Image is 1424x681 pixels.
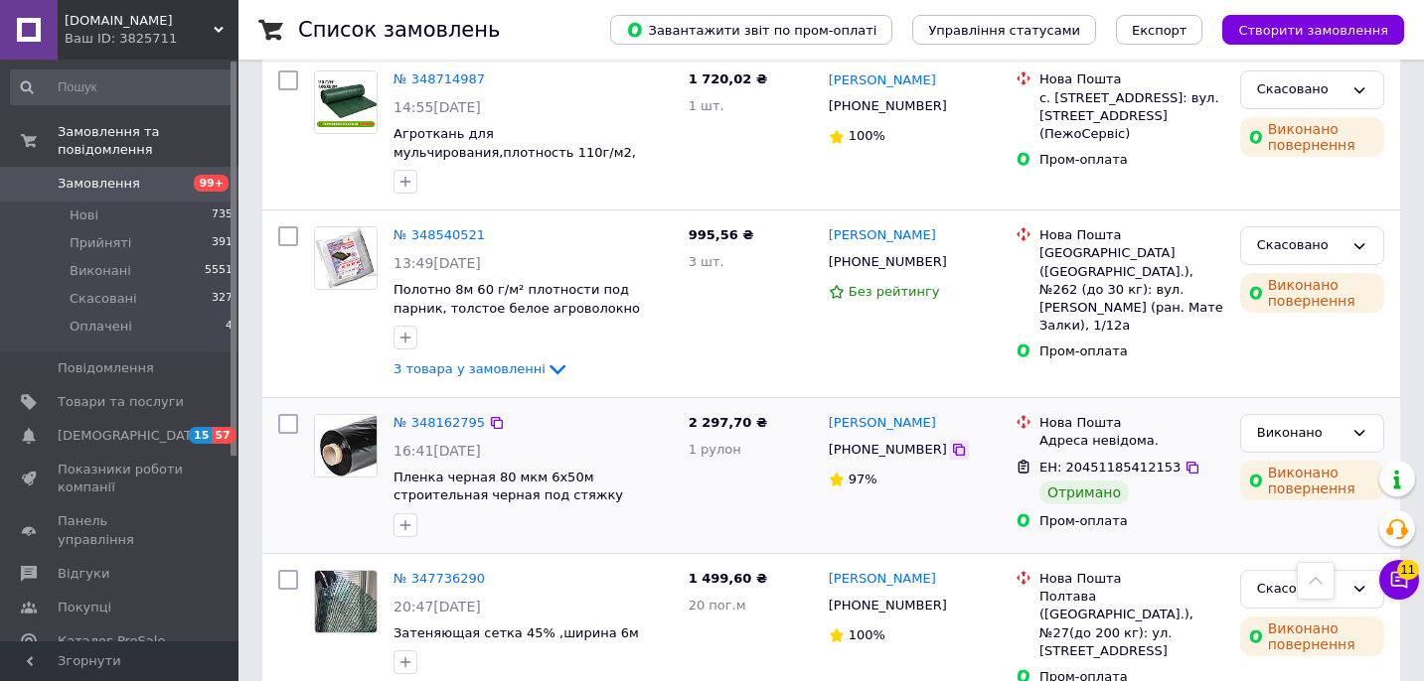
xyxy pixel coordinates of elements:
button: Завантажити звіт по пром-оплаті [610,15,892,45]
a: [PERSON_NAME] [829,226,936,245]
span: 735 [212,206,233,224]
div: [PHONE_NUMBER] [825,93,951,119]
span: Нові [70,206,98,224]
span: Управління статусами [928,23,1080,38]
div: Виконано повернення [1240,273,1384,313]
img: Фото товару [315,571,377,632]
a: Фото товару [314,226,378,290]
span: 11 [1397,560,1419,580]
span: 57 [212,427,235,444]
span: Замовлення [58,175,140,193]
span: Оплачені [70,318,132,336]
div: Виконано [1257,423,1344,444]
span: Покупці [58,599,111,616]
span: 20:47[DATE] [394,599,481,614]
div: Виконано повернення [1240,117,1384,157]
span: poltagro.com.ua [65,12,214,30]
a: Створити замовлення [1202,22,1404,37]
span: 3 шт. [689,254,724,269]
input: Пошук [10,69,235,105]
div: Пром-оплата [1039,342,1224,360]
div: с. [STREET_ADDRESS]: вул. [STREET_ADDRESS] (ПежоСервіс) [1039,89,1224,144]
div: [GEOGRAPHIC_DATA] ([GEOGRAPHIC_DATA].), №262 (до 30 кг): вул. [PERSON_NAME] (ран. Мате Залки), 1/12а [1039,244,1224,335]
span: Панель управління [58,512,184,548]
span: ЕН: 20451185412153 [1039,460,1181,475]
span: 97% [849,472,877,486]
span: 14:55[DATE] [394,99,481,115]
span: 1 шт. [689,98,724,113]
span: Каталог ProSale [58,632,165,650]
span: 1 499,60 ₴ [689,571,767,586]
div: [PHONE_NUMBER] [825,249,951,275]
span: 100% [849,128,885,143]
span: 2 297,70 ₴ [689,415,767,430]
a: Затеняющая сетка 45% ,ширина 6м [394,625,639,640]
button: Створити замовлення [1222,15,1404,45]
div: Нова Пошта [1039,226,1224,244]
div: Адреса невідома. [1039,432,1224,450]
a: [PERSON_NAME] [829,570,936,589]
button: Експорт [1116,15,1203,45]
a: Полотно 8м 60 г/м² плотности под парник, толстое белое агроволокно прошитое для теплиц [394,282,640,334]
img: Фото товару [315,227,377,289]
span: 391 [212,234,233,252]
a: Фото товару [314,414,378,477]
a: № 347736290 [394,571,485,586]
div: Нова Пошта [1039,570,1224,588]
button: Чат з покупцем11 [1379,560,1419,600]
img: Фото товару [315,415,377,477]
span: 1 720,02 ₴ [689,71,767,86]
a: Агроткань для мульчирования,плотность 110г/м2, рулон 1.05х50м [394,126,636,178]
span: Товари та послуги [58,393,184,411]
span: Замовлення та повідомлення [58,123,238,159]
div: Виконано повернення [1240,616,1384,656]
span: 100% [849,627,885,642]
span: Виконані [70,262,131,280]
a: Фото товару [314,70,378,134]
span: Експорт [1132,23,1187,38]
div: Пром-оплата [1039,512,1224,530]
span: 3 товара у замовленні [394,361,546,376]
a: 3 товара у замовленні [394,361,569,376]
span: Відгуки [58,565,109,583]
img: Фото товару [315,71,377,133]
span: 995,56 ₴ [689,227,754,242]
div: Скасовано [1257,579,1344,600]
div: [PHONE_NUMBER] [825,437,951,463]
a: [PERSON_NAME] [829,414,936,433]
span: 99+ [194,175,229,192]
div: Ваш ID: 3825711 [65,30,238,48]
a: № 348540521 [394,227,485,242]
div: [PHONE_NUMBER] [825,593,951,618]
span: Без рейтингу [849,284,940,299]
div: Скасовано [1257,235,1344,256]
a: Фото товару [314,570,378,633]
h1: Список замовлень [298,18,500,42]
div: Отримано [1039,480,1129,504]
span: 1 рулон [689,442,741,457]
a: Пленка черная 80 мкм 6х50м строительная черная под стяжку [394,470,623,503]
button: Управління статусами [912,15,1096,45]
span: Створити замовлення [1238,23,1388,38]
span: Завантажити звіт по пром-оплаті [626,21,876,39]
span: 327 [212,290,233,308]
span: Повідомлення [58,359,154,377]
a: [PERSON_NAME] [829,71,936,90]
span: Скасовані [70,290,137,308]
div: Виконано повернення [1240,461,1384,500]
div: Пром-оплата [1039,151,1224,169]
span: 5551 [205,262,233,280]
span: 13:49[DATE] [394,255,481,271]
span: Прийняті [70,234,131,252]
div: Полтава ([GEOGRAPHIC_DATA].), №27(до 200 кг): ул. [STREET_ADDRESS] [1039,588,1224,660]
span: Показники роботи компанії [58,461,184,496]
div: Нова Пошта [1039,414,1224,432]
span: 20 пог.м [689,598,746,613]
span: 15 [189,427,212,444]
span: 16:41[DATE] [394,443,481,459]
span: [DEMOGRAPHIC_DATA] [58,427,205,445]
